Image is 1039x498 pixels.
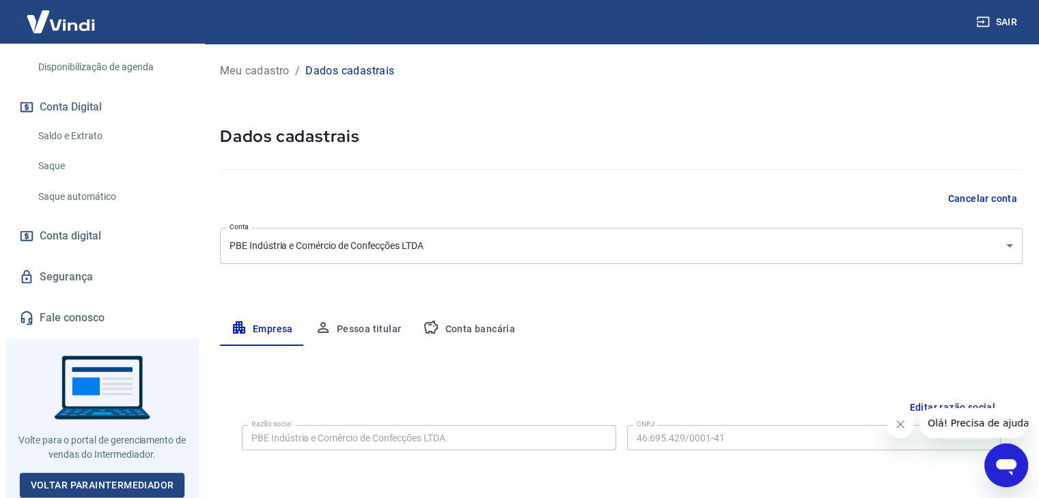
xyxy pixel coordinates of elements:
a: Conta digital [16,221,188,251]
span: Conta digital [40,226,101,246]
span: Olá! Precisa de ajuda? [8,10,115,20]
a: Saque automático [33,183,188,211]
button: Sair [973,10,1023,35]
iframe: Fechar mensagem [887,411,914,438]
a: Disponibilização de agenda [33,53,188,81]
button: Pessoa titular [304,313,413,346]
button: Conta Digital [16,92,188,122]
label: Razão social [251,419,292,429]
p: / [295,63,300,79]
iframe: Botão para abrir a janela de mensagens [984,443,1028,487]
a: Segurança [16,262,188,292]
a: Voltar paraIntermediador [20,473,185,498]
div: PBE Indústria e Comércio de Confecções LTDA [220,228,1023,264]
button: Empresa [220,313,304,346]
button: Cancelar conta [942,186,1023,211]
button: Editar razão social [904,395,1001,420]
a: Fale conosco [16,303,188,333]
p: Dados cadastrais [305,63,394,79]
label: CNPJ [637,419,654,429]
button: Conta bancária [412,313,526,346]
img: Vindi [16,1,105,42]
iframe: Mensagem da empresa [919,408,1028,438]
h5: Dados cadastrais [220,126,1023,147]
label: Conta [230,222,249,232]
a: Saque [33,152,188,180]
a: Meu cadastro [220,63,290,79]
a: Saldo e Extrato [33,122,188,150]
